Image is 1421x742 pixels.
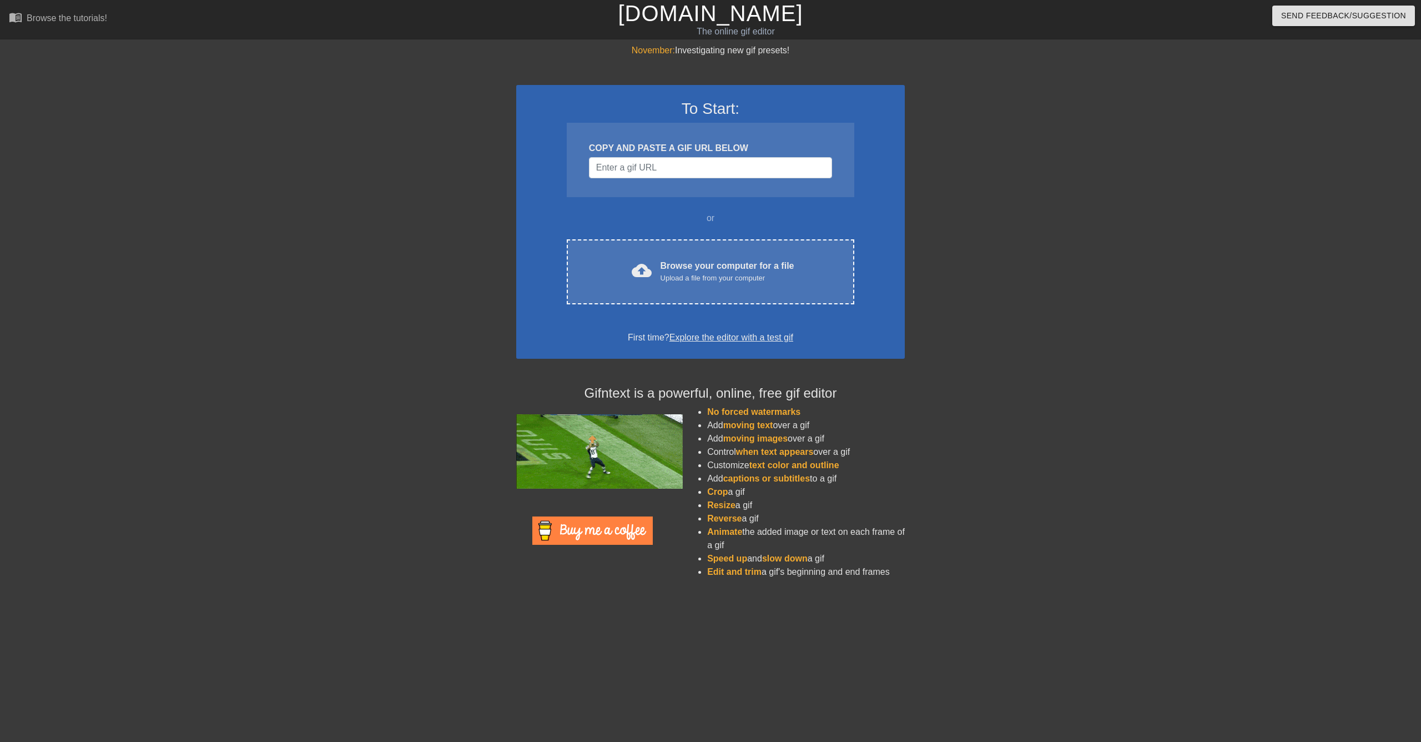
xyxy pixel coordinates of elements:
div: or [545,212,876,225]
li: a gif [707,512,905,525]
span: Edit and trim [707,567,762,576]
span: menu_book [9,11,22,24]
li: a gif [707,485,905,499]
a: Explore the editor with a test gif [669,333,793,342]
h4: Gifntext is a powerful, online, free gif editor [516,385,905,402]
li: and a gif [707,552,905,565]
span: Send Feedback/Suggestion [1281,9,1406,23]
span: November: [632,46,675,55]
div: Investigating new gif presets! [516,44,905,57]
a: [DOMAIN_NAME] [618,1,803,26]
div: Upload a file from your computer [661,273,794,284]
button: Send Feedback/Suggestion [1272,6,1415,26]
span: captions or subtitles [723,474,810,483]
span: moving text [723,420,773,430]
li: a gif's beginning and end frames [707,565,905,579]
div: First time? [531,331,890,344]
span: moving images [723,434,788,443]
span: Crop [707,487,728,497]
span: Reverse [707,514,742,523]
div: COPY AND PASTE A GIF URL BELOW [589,142,832,155]
span: text color and outline [749,460,839,470]
span: Speed up [707,554,747,563]
h3: To Start: [531,99,890,118]
span: Resize [707,500,735,510]
li: Control over a gif [707,445,905,459]
div: Browse the tutorials! [27,13,107,23]
span: when text appears [736,447,814,457]
span: Animate [707,527,742,537]
img: football_small.gif [516,414,683,489]
span: No forced watermarks [707,407,800,417]
li: Add to a gif [707,472,905,485]
li: Add over a gif [707,419,905,432]
div: Browse your computer for a file [661,259,794,284]
div: The online gif editor [479,25,992,38]
a: Browse the tutorials! [9,11,107,28]
li: a gif [707,499,905,512]
img: Buy Me A Coffee [532,517,653,545]
span: slow down [762,554,808,563]
li: Customize [707,459,905,472]
input: Username [589,157,832,178]
li: the added image or text on each frame of a gif [707,525,905,552]
span: cloud_upload [632,260,652,280]
li: Add over a gif [707,432,905,445]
